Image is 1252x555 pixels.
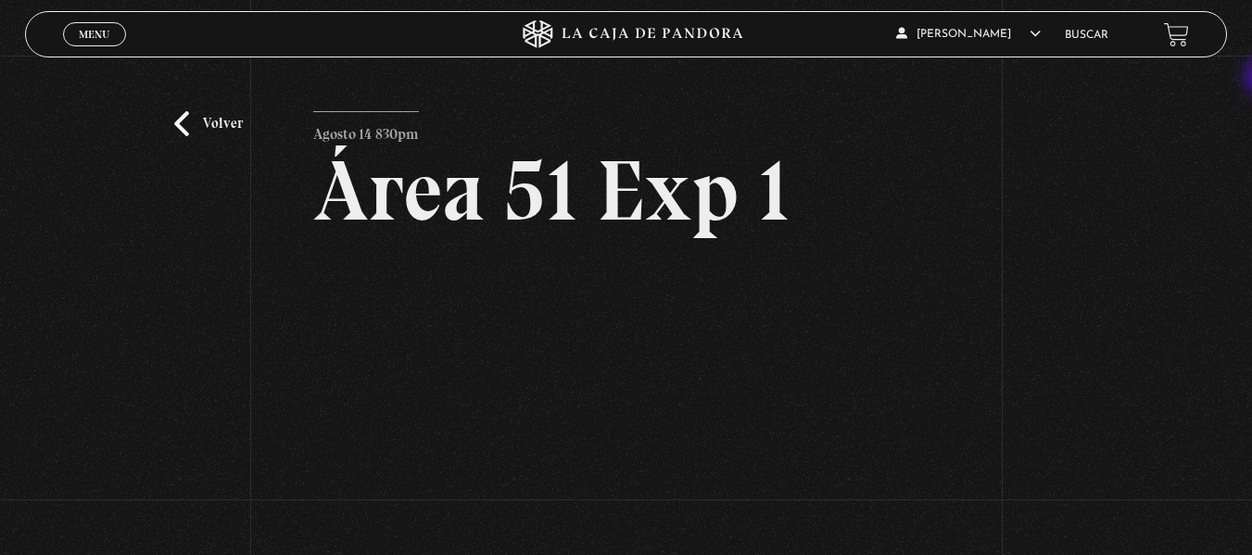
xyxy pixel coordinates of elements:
[174,111,243,136] a: Volver
[313,148,938,233] h2: Área 51 Exp 1
[313,111,419,148] p: Agosto 14 830pm
[79,29,109,40] span: Menu
[1065,30,1108,41] a: Buscar
[1164,21,1189,46] a: View your shopping cart
[896,29,1041,40] span: [PERSON_NAME]
[72,44,116,57] span: Cerrar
